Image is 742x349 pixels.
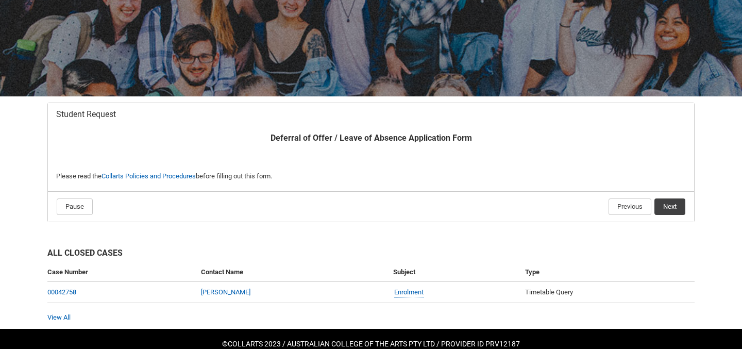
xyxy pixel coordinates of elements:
[525,288,573,296] span: Timetable Query
[56,109,116,120] span: Student Request
[57,198,93,215] button: Pause
[394,287,424,298] a: Enrolment
[609,198,651,215] button: Previous
[521,263,695,282] th: Type
[47,288,76,296] a: 00042758
[389,263,521,282] th: Subject
[47,313,71,321] a: View All Cases
[654,198,685,215] button: Next
[47,263,197,282] th: Case Number
[56,171,686,181] p: Please read the before filling out this form.
[271,133,472,143] b: Deferral of Offer / Leave of Absence Application Form
[47,247,695,263] h2: All Closed Cases
[47,103,695,222] article: Redu_Student_Request flow
[102,172,196,180] a: Collarts Policies and Procedures
[197,263,389,282] th: Contact Name
[201,288,250,296] a: [PERSON_NAME]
